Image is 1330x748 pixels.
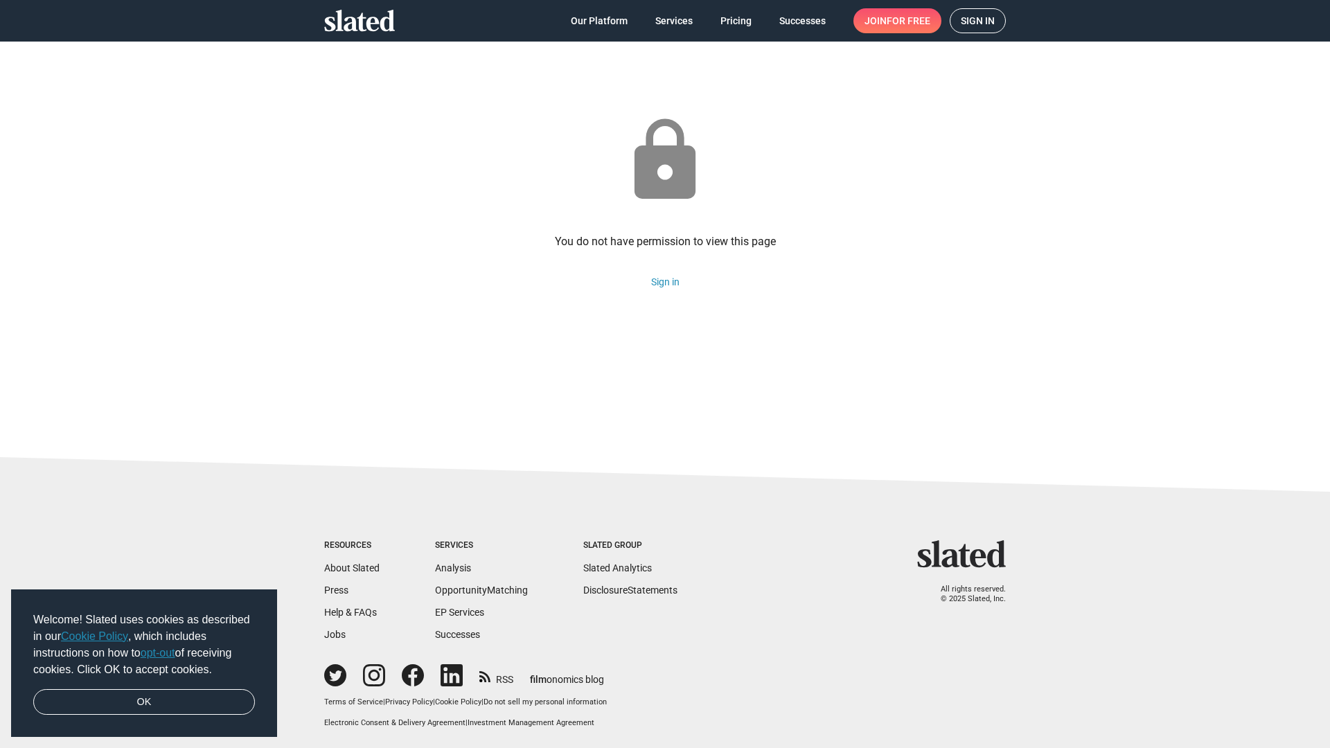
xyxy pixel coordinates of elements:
[655,8,693,33] span: Services
[324,540,380,551] div: Resources
[560,8,639,33] a: Our Platform
[481,697,484,706] span: |
[484,697,607,708] button: Do not sell my personal information
[887,8,930,33] span: for free
[435,697,481,706] a: Cookie Policy
[555,234,776,249] div: You do not have permission to view this page
[33,689,255,715] a: dismiss cookie message
[619,115,711,206] mat-icon: lock
[768,8,837,33] a: Successes
[324,697,383,706] a: Terms of Service
[583,540,677,551] div: Slated Group
[583,562,652,573] a: Slated Analytics
[435,629,480,640] a: Successes
[433,697,435,706] span: |
[720,8,752,33] span: Pricing
[435,562,471,573] a: Analysis
[709,8,763,33] a: Pricing
[479,665,513,686] a: RSS
[864,8,930,33] span: Join
[926,585,1006,605] p: All rights reserved. © 2025 Slated, Inc.
[779,8,826,33] span: Successes
[324,562,380,573] a: About Slated
[435,585,528,596] a: OpportunityMatching
[468,718,594,727] a: Investment Management Agreement
[324,607,377,618] a: Help & FAQs
[435,540,528,551] div: Services
[33,612,255,678] span: Welcome! Slated uses cookies as described in our , which includes instructions on how to of recei...
[324,718,465,727] a: Electronic Consent & Delivery Agreement
[324,585,348,596] a: Press
[61,630,128,642] a: Cookie Policy
[385,697,433,706] a: Privacy Policy
[651,276,680,287] a: Sign in
[11,589,277,738] div: cookieconsent
[324,629,346,640] a: Jobs
[950,8,1006,33] a: Sign in
[961,9,995,33] span: Sign in
[530,662,604,686] a: filmonomics blog
[465,718,468,727] span: |
[530,674,547,685] span: film
[644,8,704,33] a: Services
[571,8,628,33] span: Our Platform
[583,585,677,596] a: DisclosureStatements
[141,647,175,659] a: opt-out
[383,697,385,706] span: |
[853,8,941,33] a: Joinfor free
[435,607,484,618] a: EP Services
